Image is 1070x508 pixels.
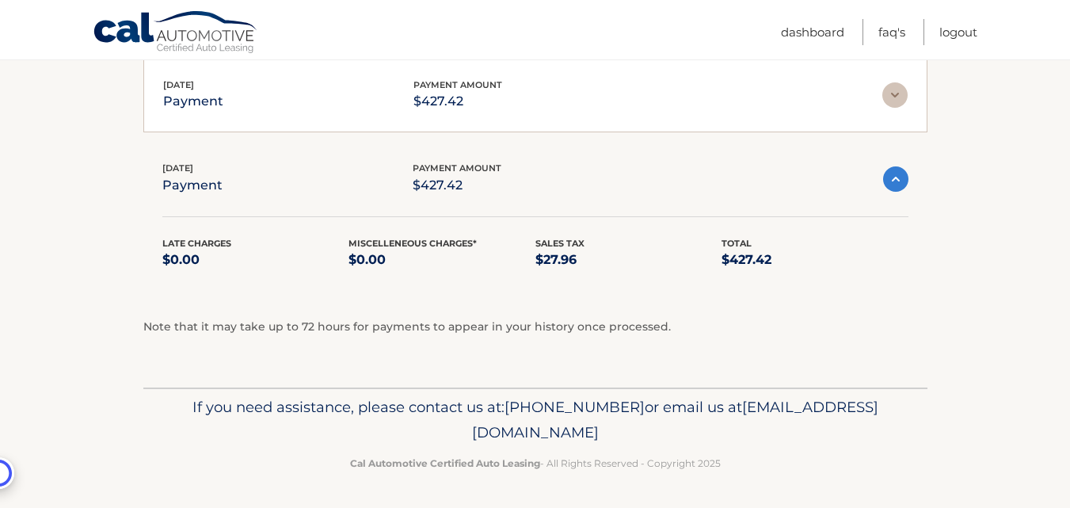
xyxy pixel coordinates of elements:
[348,249,535,271] p: $0.00
[162,174,223,197] p: payment
[93,10,259,56] a: Cal Automotive
[781,19,844,45] a: Dashboard
[348,238,477,249] span: Miscelleneous Charges*
[154,455,917,472] p: - All Rights Reserved - Copyright 2025
[413,79,502,90] span: payment amount
[413,90,502,113] p: $427.42
[505,398,645,416] span: [PHONE_NUMBER]
[939,19,977,45] a: Logout
[163,79,194,90] span: [DATE]
[722,238,752,249] span: Total
[162,238,231,249] span: Late Charges
[413,162,501,174] span: payment amount
[163,90,223,113] p: payment
[882,82,908,108] img: accordion-rest.svg
[162,162,193,174] span: [DATE]
[413,174,501,197] p: $427.42
[472,398,878,441] span: [EMAIL_ADDRESS][DOMAIN_NAME]
[535,249,722,271] p: $27.96
[883,166,908,192] img: accordion-active.svg
[535,238,585,249] span: Sales Tax
[154,395,917,445] p: If you need assistance, please contact us at: or email us at
[350,457,540,469] strong: Cal Automotive Certified Auto Leasing
[162,249,349,271] p: $0.00
[143,318,927,337] p: Note that it may take up to 72 hours for payments to appear in your history once processed.
[878,19,905,45] a: FAQ's
[722,249,908,271] p: $427.42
